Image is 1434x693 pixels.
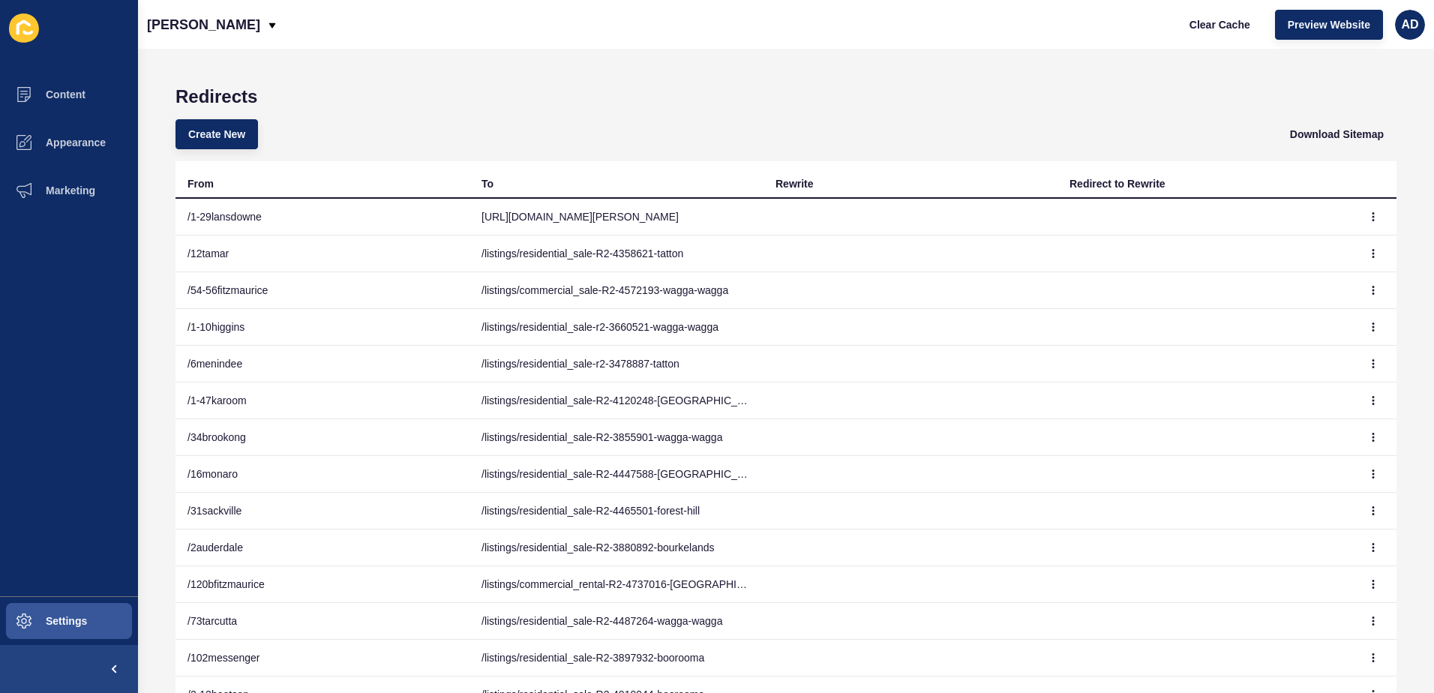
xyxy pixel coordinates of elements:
[469,272,763,309] td: /listings/commercial_sale-R2-4572193-wagga-wagga
[175,603,469,640] td: /73tarcutta
[1177,10,1263,40] button: Clear Cache
[481,176,493,191] div: To
[175,382,469,419] td: /1-47karoom
[175,566,469,603] td: /120bfitzmaurice
[469,603,763,640] td: /listings/residential_sale-R2-4487264-wagga-wagga
[469,309,763,346] td: /listings/residential_sale-r2-3660521-wagga-wagga
[469,199,763,235] td: [URL][DOMAIN_NAME][PERSON_NAME]
[175,640,469,676] td: /102messenger
[469,346,763,382] td: /listings/residential_sale-r2-3478887-tatton
[469,382,763,419] td: /listings/residential_sale-R2-4120248-[GEOGRAPHIC_DATA]
[1189,17,1250,32] span: Clear Cache
[187,176,214,191] div: From
[1288,17,1370,32] span: Preview Website
[147,6,260,43] p: [PERSON_NAME]
[469,640,763,676] td: /listings/residential_sale-R2-3897932-boorooma
[1277,119,1396,149] button: Download Sitemap
[175,309,469,346] td: /1-10higgins
[175,86,1396,107] h1: Redirects
[775,176,814,191] div: Rewrite
[175,272,469,309] td: /54-56fitzmaurice
[469,529,763,566] td: /listings/residential_sale-R2-3880892-bourkelands
[175,346,469,382] td: /6menindee
[1275,10,1383,40] button: Preview Website
[175,199,469,235] td: /1-29lansdowne
[175,119,258,149] button: Create New
[1069,176,1165,191] div: Redirect to Rewrite
[175,493,469,529] td: /31sackville
[175,235,469,272] td: /12tamar
[1290,127,1384,142] span: Download Sitemap
[175,456,469,493] td: /16monaro
[469,566,763,603] td: /listings/commercial_rental-R2-4737016-[GEOGRAPHIC_DATA]-wagga
[175,529,469,566] td: /2auderdale
[1401,17,1418,32] span: AD
[469,493,763,529] td: /listings/residential_sale-R2-4465501-forest-hill
[175,419,469,456] td: /34brookong
[469,456,763,493] td: /listings/residential_sale-R2-4447588-[GEOGRAPHIC_DATA]-wagga
[469,419,763,456] td: /listings/residential_sale-R2-3855901-wagga-wagga
[469,235,763,272] td: /listings/residential_sale-R2-4358621-tatton
[188,127,245,142] span: Create New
